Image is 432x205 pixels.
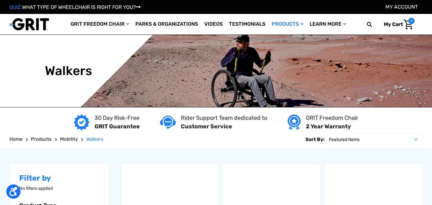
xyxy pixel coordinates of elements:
span: Home [9,136,22,142]
span: Mobility [60,136,78,142]
a: Home [9,136,22,143]
span: 0 [408,18,415,24]
a: Videos [201,14,226,35]
a: Account [386,4,418,10]
img: GRIT All-Terrain Wheelchair and Mobility Equipment [9,18,49,31]
input: Search [370,18,379,31]
img: Year warranty [287,114,300,130]
a: Cart with 0 items [379,18,415,31]
strong: GRIT Guarantee [95,123,140,130]
h2: Filter by [19,174,100,183]
a: Products [268,14,306,35]
a: GRIT Freedom Chair [67,14,132,35]
label: Sort By: [305,134,324,145]
a: Learn More [306,14,349,35]
a: Testimonials [226,14,268,35]
img: Customer service [160,116,176,129]
a: Mobility [60,136,78,143]
a: Walkers [86,136,103,143]
img: Cart [404,20,413,29]
a: Products [31,136,52,143]
p: 30 Day Risk-Free [95,114,140,122]
span: QUIZ: [9,4,22,10]
span: My Cart [384,21,403,27]
img: GRIT Guarantee [74,114,89,130]
p: No filters applied [19,185,100,192]
strong: 2 Year Warranty [306,123,351,130]
p: GRIT Freedom Chair [306,114,358,122]
a: Parks & Organizations [132,14,201,35]
strong: Customer Service [181,123,232,130]
span: Products [31,136,52,142]
h1: Walkers [45,63,92,79]
span: Walkers [86,136,103,142]
p: Rider Support Team dedicated to [181,114,267,122]
a: QUIZ:WHAT TYPE OF WHEELCHAIR IS RIGHT FOR YOU? [9,4,140,10]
